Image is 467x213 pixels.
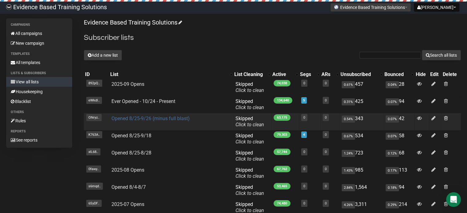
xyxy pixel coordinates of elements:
[84,32,461,43] h2: Subscriber lists
[235,150,264,162] span: Skipped
[325,201,327,205] a: 0
[235,105,264,110] a: Click to clean
[325,81,327,85] a: 0
[6,29,72,38] a: All campaigns
[274,80,290,86] span: 74,038
[85,71,108,78] div: ID
[233,70,271,79] th: List Cleaning: No sort applied, activate to apply an ascending sort
[111,116,190,121] a: Opened 8/25-9/26 (minus full blast)
[6,108,72,116] li: Others
[111,184,146,190] a: Opened 8/4-8/7
[235,87,264,93] a: Click to clean
[84,70,109,79] th: ID: No sort applied, sorting is disabled
[303,167,305,171] a: 0
[303,81,305,85] a: 0
[234,71,265,78] div: List Cleaning
[383,79,414,96] td: 28
[235,133,264,145] span: Skipped
[320,70,339,79] th: ARs: No sort applied, activate to apply an ascending sort
[86,80,102,87] span: 892pQ..
[325,184,327,188] a: 0
[325,133,327,137] a: 0
[274,97,292,104] span: 134,640
[111,201,144,207] a: 2025-07 Opens
[386,184,399,191] span: 0.18%
[339,96,383,113] td: 425
[383,70,414,79] th: Bounced: No sort applied, activate to apply an ascending sort
[342,133,355,140] span: 0.67%
[86,183,103,190] span: s6mqd..
[86,148,100,155] span: xlL68..
[342,201,355,208] span: 4.26%
[6,128,72,135] li: Reports
[271,70,299,79] th: Active: No sort applied, activate to apply an ascending sort
[111,133,151,139] a: Opened 8/25-9/18
[339,147,383,165] td: 723
[111,167,144,173] a: 2025-08 Opens
[386,81,399,88] span: 0.04%
[415,71,428,78] div: Hide
[84,50,122,60] button: Add a new list
[443,71,460,78] div: Delete
[339,79,383,96] td: 457
[274,166,290,172] span: 67,762
[325,150,327,154] a: 0
[414,70,429,79] th: Hide: No sort applied, sorting is disabled
[86,165,101,173] span: 0fawy..
[383,182,414,199] td: 94
[6,38,72,48] a: New campaign
[342,167,355,174] span: 1.43%
[6,116,72,126] a: Rules
[325,116,327,120] a: 0
[342,184,355,191] span: 2.84%
[274,200,290,207] span: 74,480
[339,113,383,130] td: 343
[303,116,305,120] a: 0
[334,5,339,10] img: favicons
[235,184,264,196] span: Skipped
[342,98,355,105] span: 0.31%
[383,130,414,147] td: 58
[342,116,355,123] span: 0.54%
[235,167,264,179] span: Skipped
[6,87,72,97] a: Housekeeping
[109,70,233,79] th: List: No sort applied, activate to apply an ascending sort
[6,77,72,87] a: View all lists
[6,21,72,29] li: Campaigns
[6,4,12,10] img: 6a635aadd5b086599a41eda90e0773ac
[342,81,355,88] span: 0.61%
[383,165,414,182] td: 113
[6,135,72,145] a: See reports
[384,71,408,78] div: Bounced
[383,113,414,130] td: 42
[386,150,399,157] span: 0.12%
[429,70,442,79] th: Edit: No sort applied, sorting is disabled
[86,131,102,138] span: K763A..
[235,116,264,127] span: Skipped
[339,165,383,182] td: 985
[339,182,383,199] td: 1,564
[386,167,399,174] span: 0.17%
[6,58,72,67] a: All templates
[86,97,102,104] span: eWkdI..
[84,19,181,26] a: Evidence Based Training Solutions
[235,190,264,196] a: Click to clean
[111,81,144,87] a: 2025-09 Opens
[446,192,461,207] div: Open Intercom Messenger
[111,98,175,104] a: Ever Opened - 10/24 - Present
[86,114,102,121] span: ONryz..
[414,3,459,12] button: [PERSON_NAME]
[386,98,399,105] span: 0.07%
[339,130,383,147] td: 534
[274,131,290,138] span: 79,303
[6,70,72,77] li: Lists & subscribers
[325,167,327,171] a: 0
[300,71,314,78] div: Segs
[303,184,305,188] a: 0
[386,133,399,140] span: 0.07%
[303,98,305,102] a: 5
[235,139,264,145] a: Click to clean
[6,97,72,106] a: Blacklist
[430,71,440,78] div: Edit
[235,81,264,93] span: Skipped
